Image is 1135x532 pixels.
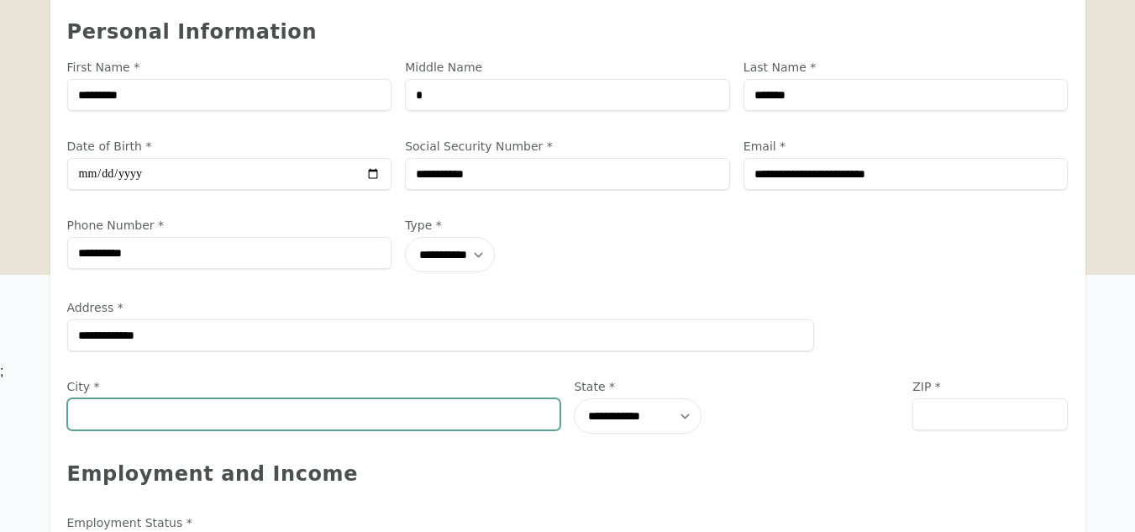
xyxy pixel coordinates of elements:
[67,20,318,44] span: Personal Information
[67,461,1069,487] div: Employment and Income
[67,378,561,395] label: City *
[405,138,730,155] label: Social Security Number *
[744,59,1069,76] label: Last Name *
[67,299,815,316] label: Address *
[574,378,899,395] label: State *
[67,514,444,531] label: Employment Status *
[67,138,392,155] label: Date of Birth *
[67,217,392,234] label: Phone Number *
[67,59,392,76] label: First Name *
[405,59,730,76] label: Middle Name
[912,378,1068,395] label: ZIP *
[744,138,1069,155] label: Email *
[405,217,645,234] label: Type *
